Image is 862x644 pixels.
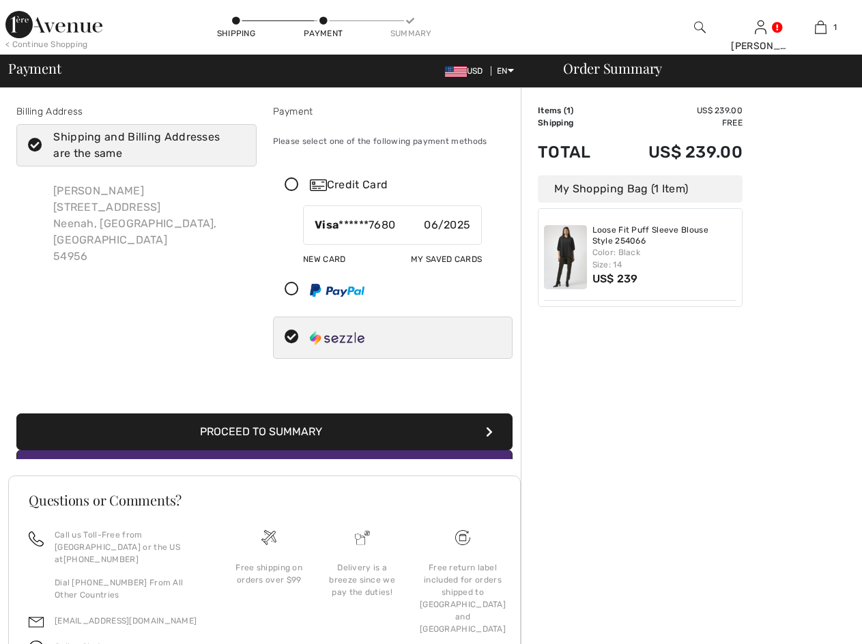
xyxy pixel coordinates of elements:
[216,27,257,40] div: Shipping
[55,616,197,626] a: [EMAIL_ADDRESS][DOMAIN_NAME]
[55,576,206,601] p: Dial [PHONE_NUMBER] From All Other Countries
[612,117,743,129] td: Free
[612,104,743,117] td: US$ 239.00
[310,331,364,345] img: Sezzle
[445,66,489,76] span: USD
[455,530,470,545] img: Free shipping on orders over $99
[592,225,737,246] a: Loose Fit Puff Sleeve Blouse Style 254066
[303,27,344,40] div: Payment
[538,104,612,117] td: Items ( )
[16,104,257,119] div: Billing Address
[612,129,743,175] td: US$ 239.00
[310,179,327,191] img: Credit Card
[63,555,139,564] a: [PHONE_NUMBER]
[55,529,206,566] p: Call us Toll-Free from [GEOGRAPHIC_DATA] or the US at
[497,66,514,76] span: EN
[420,561,506,635] div: Free return label included for orders shipped to [GEOGRAPHIC_DATA] and [GEOGRAPHIC_DATA]
[233,561,305,586] div: Free shipping on orders over $99
[303,248,345,271] div: New Card
[592,272,638,285] span: US$ 239
[8,61,61,75] span: Payment
[315,218,339,231] strong: Visa
[16,413,513,450] button: Proceed to Summary
[566,106,571,115] span: 1
[538,117,612,129] td: Shipping
[42,172,257,276] div: [PERSON_NAME] [STREET_ADDRESS] Neenah, [GEOGRAPHIC_DATA], [GEOGRAPHIC_DATA] 54956
[592,246,737,271] div: Color: Black Size: 14
[261,530,276,545] img: Free shipping on orders over $99
[755,20,766,33] a: Sign In
[310,284,364,297] img: PayPal
[792,19,850,35] a: 1
[390,27,431,40] div: Summary
[815,19,827,35] img: My Bag
[424,217,470,233] span: 06/2025
[29,615,44,630] img: email
[544,225,587,289] img: Loose Fit Puff Sleeve Blouse Style 254066
[5,11,102,38] img: 1ère Avenue
[273,104,513,119] div: Payment
[273,124,513,158] div: Please select one of the following payment methods
[445,66,467,77] img: US Dollar
[547,61,854,75] div: Order Summary
[29,531,44,546] img: call
[5,38,88,50] div: < Continue Shopping
[53,129,235,162] div: Shipping and Billing Addresses are the same
[538,129,612,175] td: Total
[310,177,503,193] div: Credit Card
[29,493,500,507] h3: Questions or Comments?
[355,530,370,545] img: Delivery is a breeze since we pay the duties!
[731,39,790,53] div: [PERSON_NAME]
[755,19,766,35] img: My Info
[538,175,743,203] div: My Shopping Bag (1 Item)
[326,561,398,598] div: Delivery is a breeze since we pay the duties!
[411,248,482,271] div: My Saved Cards
[694,19,706,35] img: search the website
[833,21,837,33] span: 1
